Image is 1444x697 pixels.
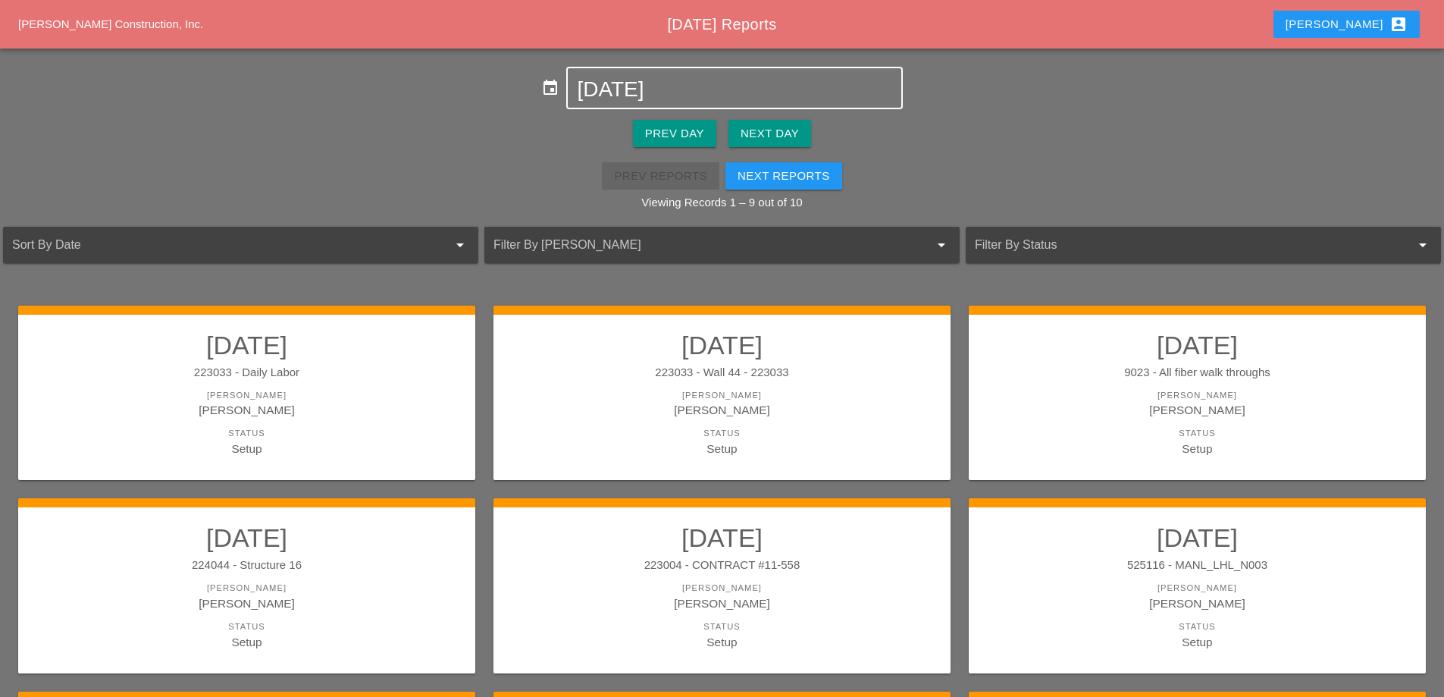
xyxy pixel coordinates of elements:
[984,582,1411,595] div: [PERSON_NAME]
[541,79,559,97] i: event
[33,620,460,633] div: Status
[509,633,935,651] div: Setup
[1273,11,1420,38] button: [PERSON_NAME]
[509,330,935,360] h2: [DATE]
[509,582,935,595] div: [PERSON_NAME]
[33,633,460,651] div: Setup
[509,595,935,612] div: [PERSON_NAME]
[33,440,460,457] div: Setup
[509,440,935,457] div: Setup
[509,620,935,633] div: Status
[33,389,460,402] div: [PERSON_NAME]
[509,330,935,457] a: [DATE]223033 - Wall 44 - 223033[PERSON_NAME][PERSON_NAME]StatusSetup
[738,168,830,185] div: Next Reports
[741,125,799,143] div: Next Day
[984,620,1411,633] div: Status
[1414,236,1432,254] i: arrow_drop_down
[984,330,1411,360] h2: [DATE]
[984,595,1411,612] div: [PERSON_NAME]
[984,401,1411,419] div: [PERSON_NAME]
[1286,15,1408,33] div: [PERSON_NAME]
[728,120,811,147] button: Next Day
[984,330,1411,457] a: [DATE]9023 - All fiber walk throughs[PERSON_NAME][PERSON_NAME]StatusSetup
[33,427,460,440] div: Status
[509,523,935,553] h2: [DATE]
[33,557,460,574] div: 224044 - Structure 16
[645,125,704,143] div: Prev Day
[725,162,842,190] button: Next Reports
[984,523,1411,553] h2: [DATE]
[984,523,1411,650] a: [DATE]525116 - MANL_LHL_N003[PERSON_NAME][PERSON_NAME]StatusSetup
[984,557,1411,574] div: 525116 - MANL_LHL_N003
[33,523,460,553] h2: [DATE]
[932,236,951,254] i: arrow_drop_down
[451,236,469,254] i: arrow_drop_down
[984,633,1411,651] div: Setup
[984,364,1411,381] div: 9023 - All fiber walk throughs
[984,389,1411,402] div: [PERSON_NAME]
[633,120,716,147] button: Prev Day
[509,401,935,419] div: [PERSON_NAME]
[509,427,935,440] div: Status
[577,77,891,102] input: Select Date
[33,330,460,360] h2: [DATE]
[33,595,460,612] div: [PERSON_NAME]
[18,17,203,30] a: [PERSON_NAME] Construction, Inc.
[1389,15,1408,33] i: account_box
[509,557,935,574] div: 223004 - CONTRACT #11-558
[33,523,460,650] a: [DATE]224044 - Structure 16[PERSON_NAME][PERSON_NAME]StatusSetup
[33,582,460,595] div: [PERSON_NAME]
[984,427,1411,440] div: Status
[667,16,776,33] span: [DATE] Reports
[33,330,460,457] a: [DATE]223033 - Daily Labor[PERSON_NAME][PERSON_NAME]StatusSetup
[984,440,1411,457] div: Setup
[509,364,935,381] div: 223033 - Wall 44 - 223033
[509,389,935,402] div: [PERSON_NAME]
[509,523,935,650] a: [DATE]223004 - CONTRACT #11-558[PERSON_NAME][PERSON_NAME]StatusSetup
[33,364,460,381] div: 223033 - Daily Labor
[33,401,460,419] div: [PERSON_NAME]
